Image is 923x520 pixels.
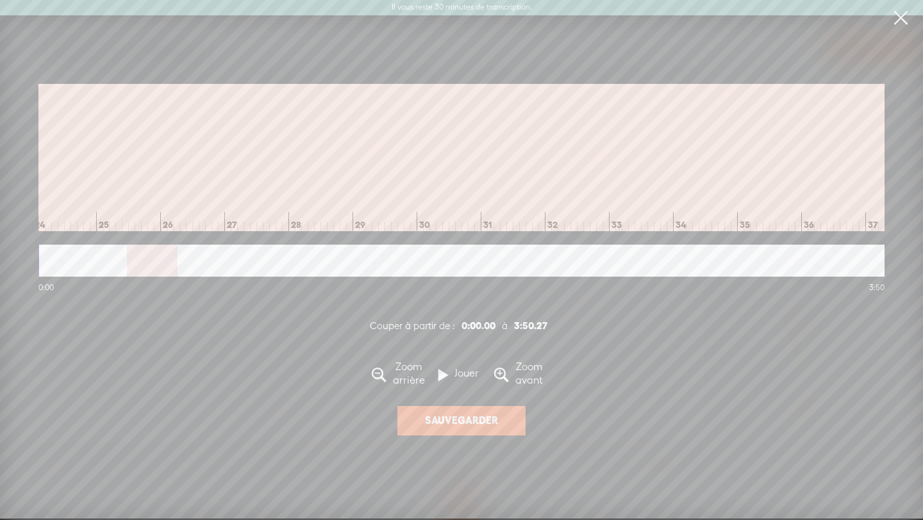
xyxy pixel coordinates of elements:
font: Jouer [454,367,479,379]
font: 0:00.00 [462,320,495,331]
font: 3:50.27 [514,320,547,331]
font: Couper à partir de : [370,320,455,331]
font: à [502,320,508,331]
button: Zoom avant [505,359,538,393]
font: 3:50 [869,283,885,292]
button: Sauvegarder [397,406,526,435]
button: Jouer [445,359,478,393]
font: Sauvegarder [425,414,498,426]
button: Zoom arrière [385,359,418,393]
font: 0:00 [38,283,54,292]
font: Zoom avant [515,361,543,386]
font: Zoom arrière [393,361,425,386]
